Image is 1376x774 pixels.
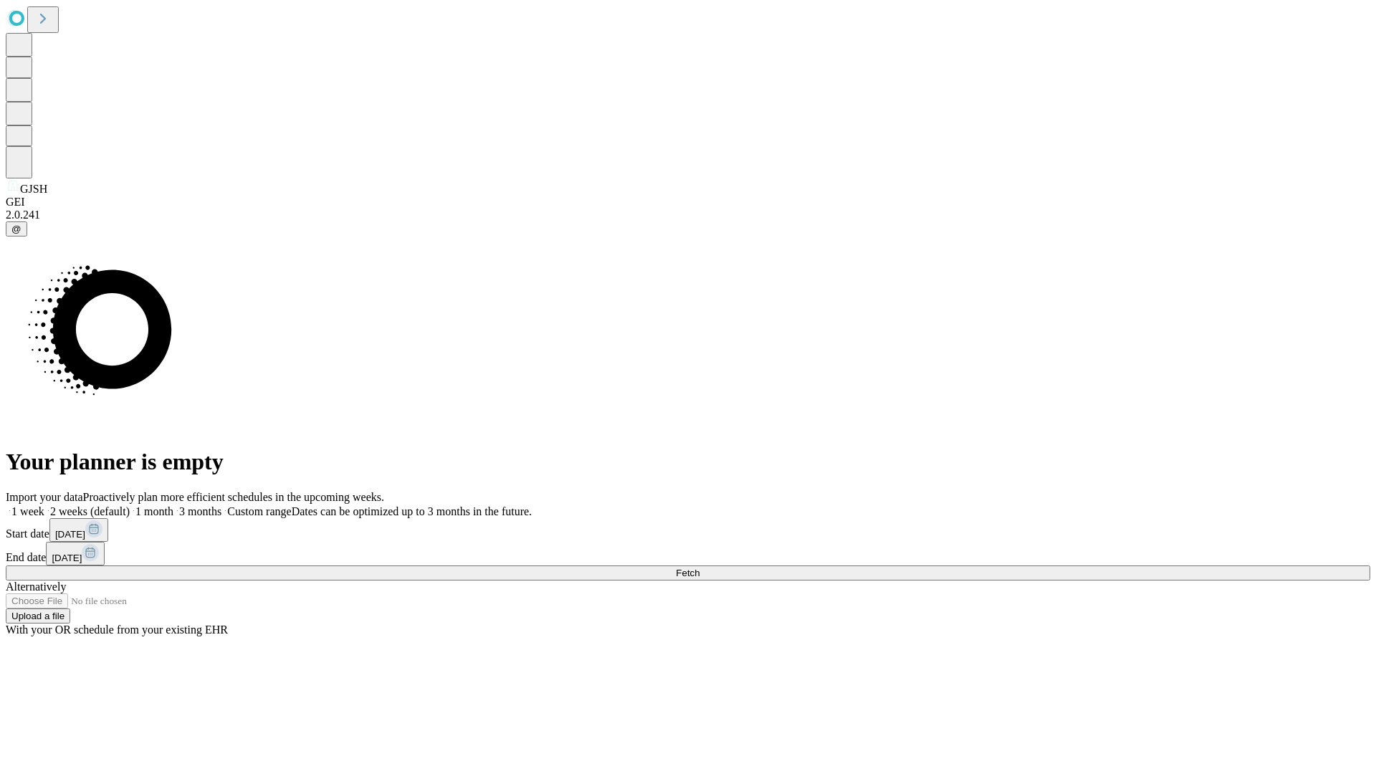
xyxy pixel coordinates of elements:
button: [DATE] [49,518,108,542]
span: Import your data [6,491,83,503]
div: GEI [6,196,1370,209]
button: [DATE] [46,542,105,565]
span: Dates can be optimized up to 3 months in the future. [292,505,532,517]
button: Upload a file [6,608,70,623]
button: @ [6,221,27,236]
span: Proactively plan more efficient schedules in the upcoming weeks. [83,491,384,503]
span: 2 weeks (default) [50,505,130,517]
div: 2.0.241 [6,209,1370,221]
span: Alternatively [6,580,66,593]
button: Fetch [6,565,1370,580]
h1: Your planner is empty [6,449,1370,475]
span: 1 month [135,505,173,517]
span: GJSH [20,183,47,195]
span: @ [11,224,21,234]
span: [DATE] [55,529,85,540]
span: 1 week [11,505,44,517]
div: End date [6,542,1370,565]
span: Custom range [227,505,291,517]
div: Start date [6,518,1370,542]
span: [DATE] [52,553,82,563]
span: 3 months [179,505,221,517]
span: Fetch [676,568,699,578]
span: With your OR schedule from your existing EHR [6,623,228,636]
